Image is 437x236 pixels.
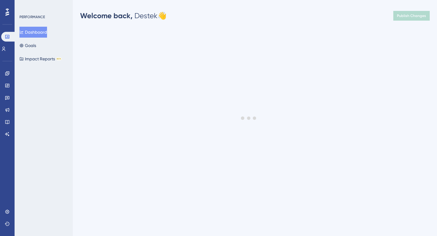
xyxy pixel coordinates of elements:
[19,53,62,64] button: Impact ReportsBETA
[80,11,133,20] span: Welcome back,
[397,13,426,18] span: Publish Changes
[393,11,430,21] button: Publish Changes
[80,11,167,21] div: Destek 👋
[19,15,45,19] div: PERFORMANCE
[19,40,36,51] button: Goals
[56,57,62,60] div: BETA
[19,27,47,38] button: Dashboard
